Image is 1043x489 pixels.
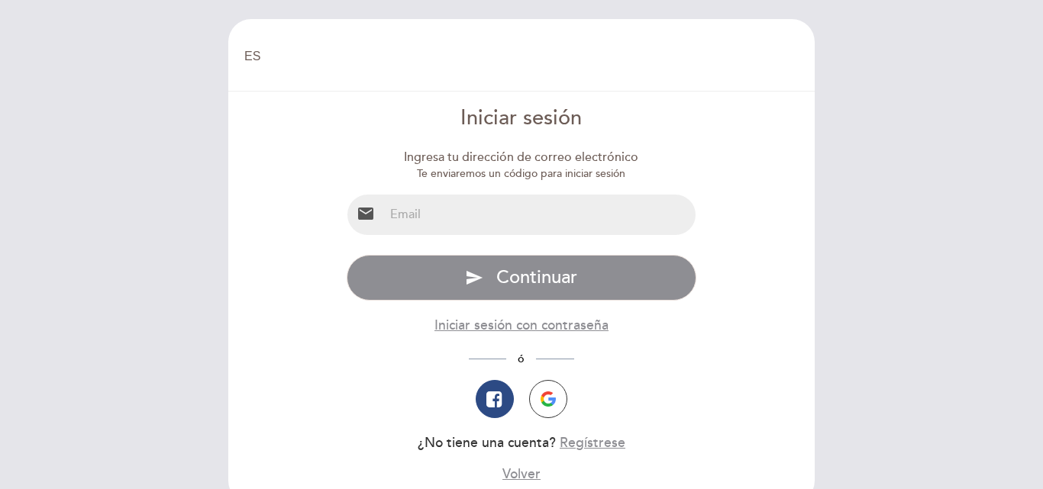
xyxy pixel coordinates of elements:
i: send [465,269,483,287]
div: Te enviaremos un código para iniciar sesión [347,166,697,182]
img: icon-google.png [541,391,556,407]
input: Email [384,195,696,235]
button: Regístrese [560,433,625,452]
button: Iniciar sesión con contraseña [434,316,609,335]
span: ¿No tiene una cuenta? [418,435,556,451]
span: ó [506,352,536,365]
i: email [357,204,375,223]
div: Iniciar sesión [347,104,697,134]
button: send Continuar [347,255,697,301]
button: Volver [502,465,541,484]
span: Continuar [496,266,577,288]
div: Ingresa tu dirección de correo electrónico [347,149,697,166]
